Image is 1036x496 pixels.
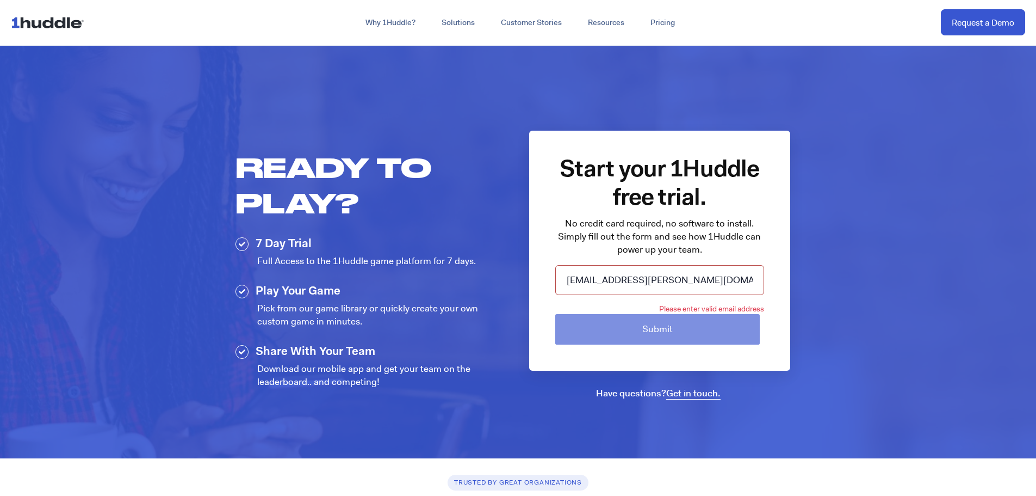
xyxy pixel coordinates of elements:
[253,344,375,360] span: Share With Your Team
[253,284,340,299] span: Play Your Game
[257,302,478,327] span: Pick from our game library or quickly create your own custom game in minutes.
[555,157,764,213] h3: Start your 1Huddle free trial.
[555,217,764,256] p: No credit card required, no software to install. Simply fill out the form and see how 1Huddle can...
[448,475,588,491] h6: TRUSTED BY GREAT ORGANIZATIONS
[352,13,429,33] a: Why 1Huddle?
[488,13,575,33] a: Customer Stories
[555,265,764,295] input: Email Address
[666,387,721,400] a: Get in touch.
[11,12,89,33] img: ...
[235,150,507,221] h1: Ready to Play?
[637,13,688,33] a: Pricing
[253,236,312,252] span: 7 Day Trial
[257,363,470,388] span: Download our mobile app and get your team on the leaderboard.. and competing!
[532,387,785,400] p: Have questions?
[555,304,764,315] span: Please enter valid email address
[575,13,637,33] a: Resources
[257,255,476,267] span: Full Access to the 1Huddle game platform for 7 days.
[429,13,488,33] a: Solutions
[555,314,760,344] input: Submit
[941,9,1025,36] a: Request a Demo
